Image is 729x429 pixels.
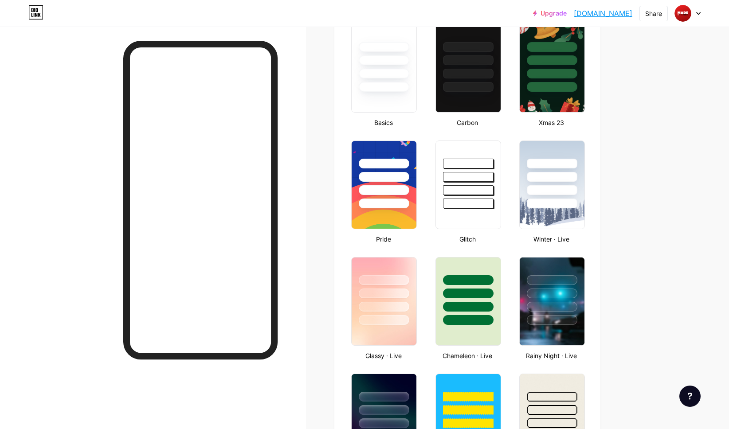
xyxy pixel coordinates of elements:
[349,234,418,244] div: Pride
[645,9,662,18] div: Share
[433,351,502,360] div: Chameleon · Live
[574,8,632,19] a: [DOMAIN_NAME]
[517,351,586,360] div: Rainy Night · Live
[433,234,502,244] div: Glitch
[533,10,567,17] a: Upgrade
[674,5,691,22] img: Lucas Azevedo
[433,118,502,127] div: Carbon
[517,234,586,244] div: Winter · Live
[349,351,418,360] div: Glassy · Live
[517,118,586,127] div: Xmas 23
[349,118,418,127] div: Basics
